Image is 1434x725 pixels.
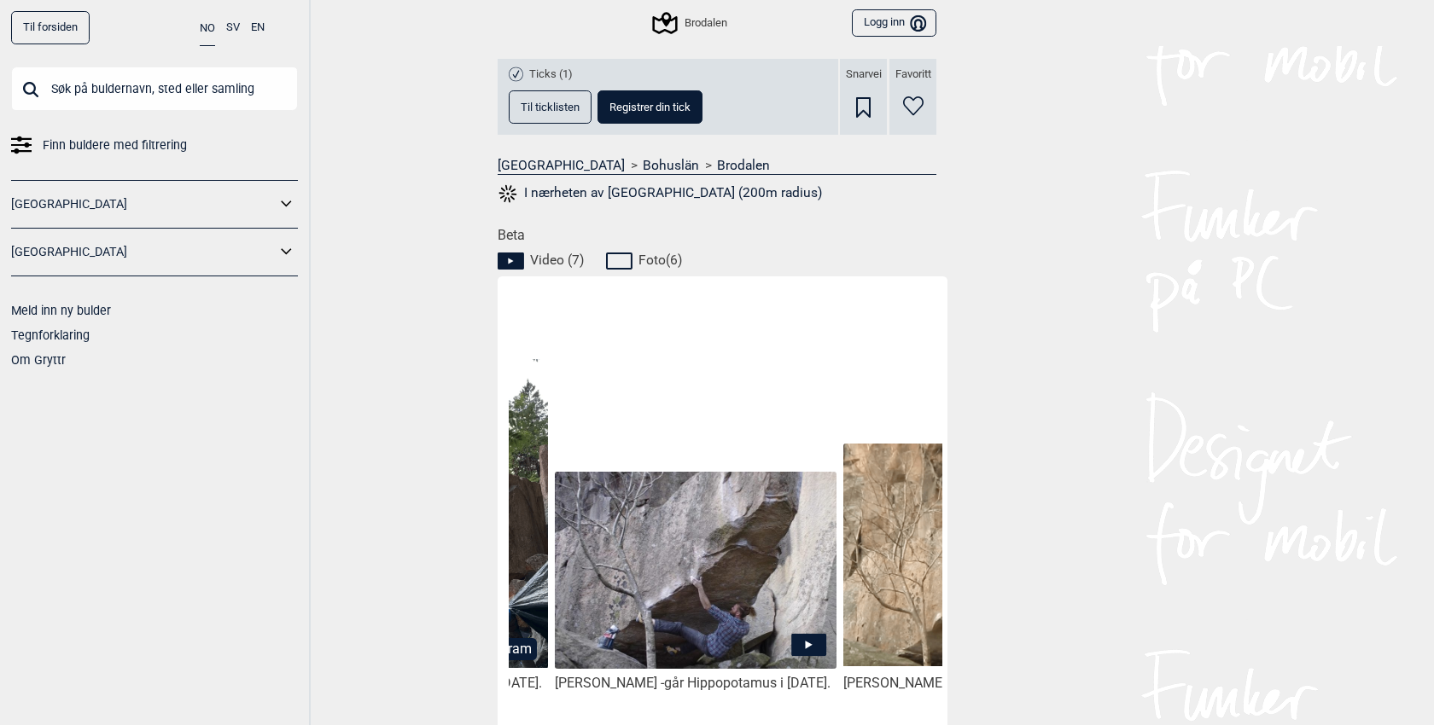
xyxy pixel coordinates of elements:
span: Foto ( 6 ) [638,252,682,269]
nav: > > [498,157,936,174]
div: Brodalen [655,13,726,33]
div: [PERSON_NAME] - [555,675,836,693]
span: går Hippopotamus i [DATE]. [664,675,831,691]
a: Meld inn ny bulder [11,304,111,317]
a: Om Gryttr [11,353,66,367]
div: [PERSON_NAME] - [843,675,1125,693]
span: Registrer din tick [609,101,691,113]
a: Finn buldere med filtrering [11,133,298,158]
button: EN [251,11,265,44]
a: Til forsiden [11,11,90,44]
a: Bohuslän [643,157,699,174]
span: Finn buldere med filtrering [43,133,187,158]
div: Snarvei [840,59,887,135]
span: Favoritt [895,67,931,82]
span: Til ticklisten [521,101,580,113]
img: Christer pa Hippopotamus [555,472,836,670]
a: [GEOGRAPHIC_DATA] [11,240,276,264]
button: Registrer din tick [597,90,702,124]
a: Brodalen [717,157,770,174]
span: Ticks (1) [529,67,573,82]
input: Søk på buldernavn, sted eller samling [11,67,298,111]
button: SV [226,11,240,44]
a: [GEOGRAPHIC_DATA] [11,192,276,217]
button: Logg inn [852,9,936,38]
span: Video ( 7 ) [530,252,584,269]
button: I nærheten av [GEOGRAPHIC_DATA] (200m radius) [498,183,822,205]
img: Magnus pa Hippopotamus [843,444,1125,666]
a: [GEOGRAPHIC_DATA] [498,157,625,174]
a: Tegnforklaring [11,328,90,342]
button: Til ticklisten [509,90,592,124]
button: NO [200,11,215,46]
